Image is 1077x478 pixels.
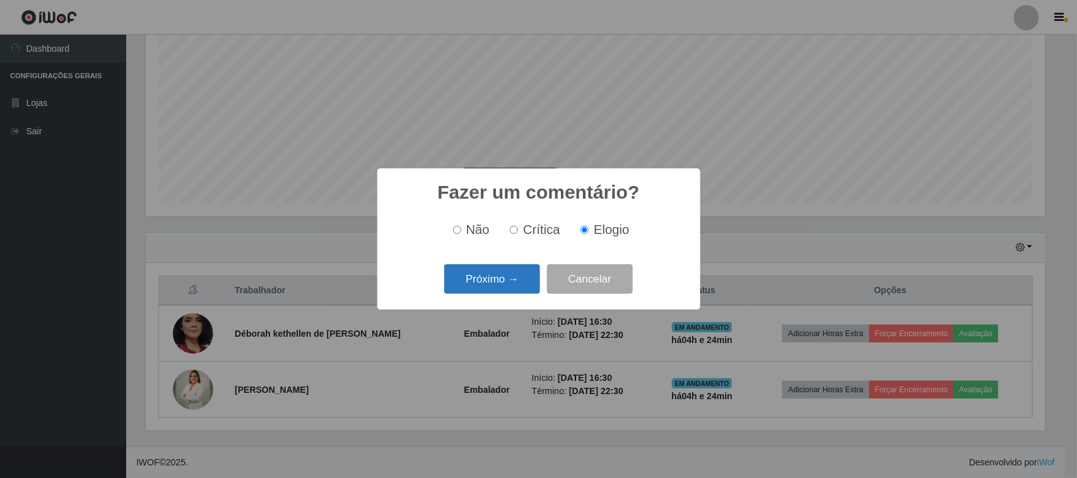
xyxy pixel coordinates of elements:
button: Próximo → [444,264,540,294]
span: Elogio [594,223,629,236]
span: Não [466,223,490,236]
input: Não [453,226,461,234]
input: Crítica [510,226,518,234]
input: Elogio [580,226,589,234]
button: Cancelar [547,264,633,294]
span: Crítica [523,223,560,236]
h2: Fazer um comentário? [437,181,639,204]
